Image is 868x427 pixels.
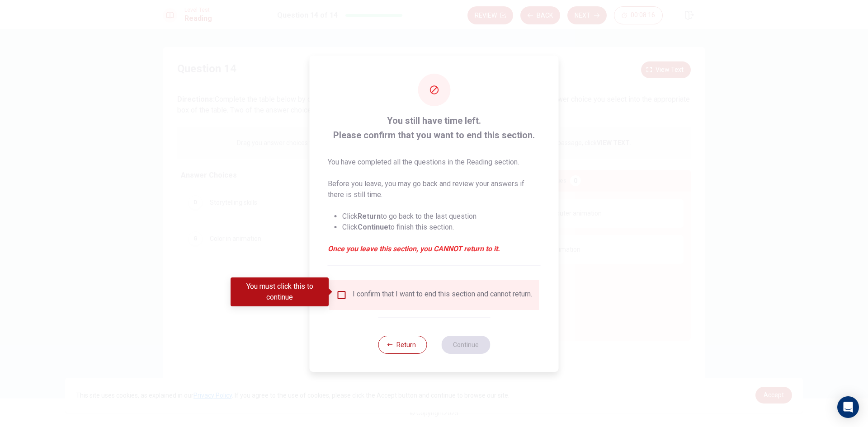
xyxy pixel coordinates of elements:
p: Before you leave, you may go back and review your answers if there is still time. [328,178,541,200]
strong: Return [358,212,381,221]
em: Once you leave this section, you CANNOT return to it. [328,244,541,254]
li: Click to go back to the last question [342,211,541,222]
div: You must click this to continue [231,277,329,306]
span: You still have time left. Please confirm that you want to end this section. [328,113,541,142]
div: I confirm that I want to end this section and cannot return. [353,290,532,300]
button: Return [378,336,427,354]
p: You have completed all the questions in the Reading section. [328,157,541,168]
span: You must click this to continue [336,290,347,300]
strong: Continue [358,223,388,231]
li: Click to finish this section. [342,222,541,233]
button: Continue [441,336,490,354]
div: Open Intercom Messenger [837,396,859,418]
